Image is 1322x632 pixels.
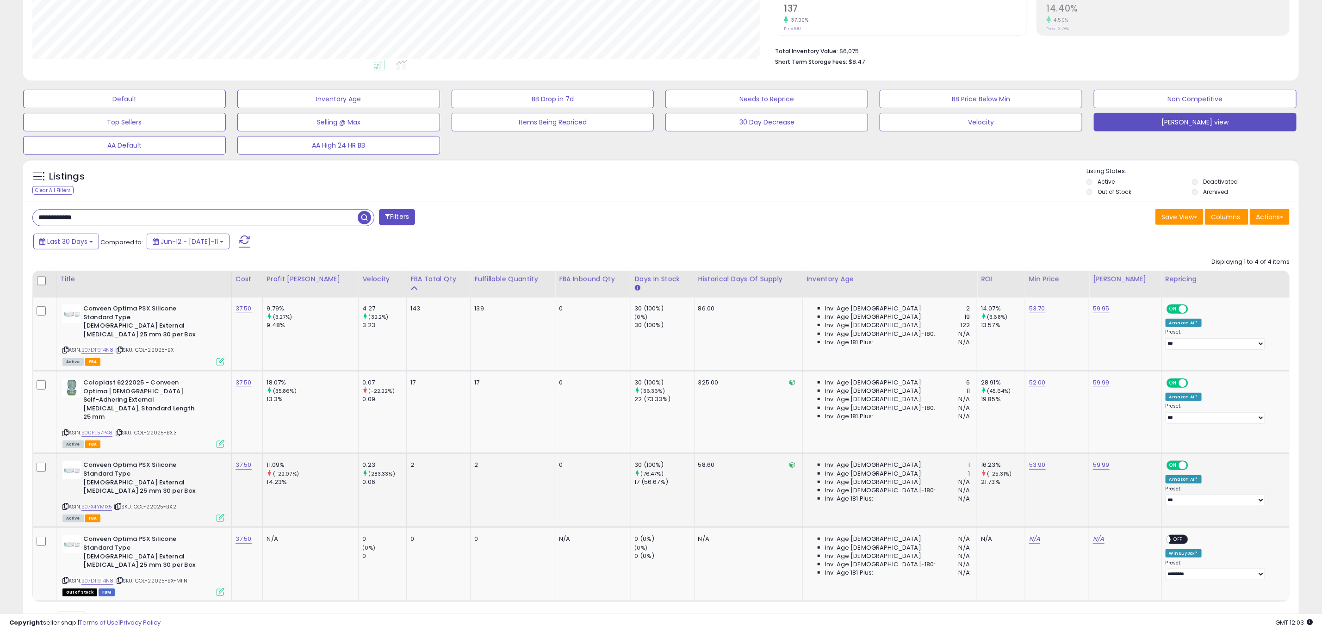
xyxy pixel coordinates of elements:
[267,378,358,387] div: 18.07%
[273,470,299,477] small: (-22.07%)
[635,304,694,313] div: 30 (100%)
[236,378,252,387] a: 37.50
[1098,188,1132,196] label: Out of Stock
[966,378,970,387] span: 6
[236,534,252,544] a: 37.50
[635,552,694,560] div: 0 (0%)
[147,234,230,249] button: Jun-12 - [DATE]-11
[959,330,970,338] span: N/A
[369,387,395,395] small: (-22.22%)
[115,577,188,584] span: | SKU: COL-22025-BX-MFN
[880,113,1082,131] button: Velocity
[1093,274,1158,284] div: [PERSON_NAME]
[1250,209,1290,225] button: Actions
[559,274,627,284] div: FBA inbound Qty
[959,338,970,347] span: N/A
[1094,113,1297,131] button: [PERSON_NAME] view
[1166,319,1202,327] div: Amazon AI *
[237,113,440,131] button: Selling @ Max
[959,544,970,552] span: N/A
[362,321,406,329] div: 3.23
[85,440,101,448] span: FBA
[981,378,1025,387] div: 28.91%
[267,478,358,486] div: 14.23%
[987,470,1012,477] small: (-25.31%)
[981,274,1021,284] div: ROI
[825,321,923,329] span: Inv. Age [DEMOGRAPHIC_DATA]:
[775,58,847,66] b: Short Term Storage Fees:
[362,461,406,469] div: 0.23
[981,304,1025,313] div: 14.07%
[83,535,196,571] b: Conveen Optima PSX Silicone Standard Type [DEMOGRAPHIC_DATA] External [MEDICAL_DATA] 25 mm 30 per...
[452,113,654,131] button: Items Being Repriced
[698,274,799,284] div: Historical Days Of Supply
[62,461,224,521] div: ASIN:
[966,304,970,313] span: 2
[23,113,226,131] button: Top Sellers
[1051,17,1069,24] small: 4.50%
[788,17,808,24] small: 37.00%
[1167,305,1179,313] span: ON
[825,478,923,486] span: Inv. Age [DEMOGRAPHIC_DATA]:
[1203,178,1238,186] label: Deactivated
[961,321,970,329] span: 122
[1166,475,1202,483] div: Amazon AI *
[959,569,970,577] span: N/A
[635,378,694,387] div: 30 (100%)
[698,378,795,387] div: 325.00
[1047,26,1069,31] small: Prev: 13.78%
[474,461,548,469] div: 2
[161,237,218,246] span: Jun-12 - [DATE]-11
[62,378,81,397] img: 31egrKw9TsL._SL40_.jpg
[880,90,1082,108] button: BB Price Below Min
[1166,403,1282,424] div: Preset:
[1187,379,1202,387] span: OFF
[237,136,440,155] button: AA High 24 HR BB
[267,535,351,543] div: N/A
[1029,274,1085,284] div: Min Price
[981,478,1025,486] div: 21.73%
[641,470,664,477] small: (76.47%)
[410,461,463,469] div: 2
[635,544,648,551] small: (0%)
[825,544,923,552] span: Inv. Age [DEMOGRAPHIC_DATA]:
[1187,462,1202,470] span: OFF
[62,358,84,366] span: All listings currently available for purchase on Amazon
[410,535,463,543] div: 0
[452,90,654,108] button: BB Drop in 7d
[99,589,115,596] span: FBM
[62,304,81,323] img: 21ncBAZ4BOL._SL40_.jpg
[559,304,623,313] div: 0
[47,237,87,246] span: Last 30 Days
[23,90,226,108] button: Default
[379,209,415,225] button: Filters
[635,461,694,469] div: 30 (100%)
[1166,274,1285,284] div: Repricing
[959,412,970,421] span: N/A
[559,378,623,387] div: 0
[362,478,406,486] div: 0.06
[966,387,970,395] span: 11
[825,304,923,313] span: Inv. Age [DEMOGRAPHIC_DATA]:
[1029,534,1040,544] a: N/A
[825,486,936,495] span: Inv. Age [DEMOGRAPHIC_DATA]-180:
[1275,618,1313,627] span: 2025-08-11 12:03 GMT
[959,560,970,569] span: N/A
[474,304,548,313] div: 139
[1171,536,1185,544] span: OFF
[1155,209,1204,225] button: Save View
[267,304,358,313] div: 9.79%
[775,45,1283,56] li: $6,075
[987,313,1007,321] small: (3.68%)
[1029,460,1046,470] a: 53.90
[1029,378,1046,387] a: 52.00
[100,238,143,247] span: Compared to:
[267,461,358,469] div: 11.09%
[85,358,101,366] span: FBA
[1093,378,1110,387] a: 59.99
[362,535,406,543] div: 0
[641,387,665,395] small: (36.36%)
[1167,379,1179,387] span: ON
[959,404,970,412] span: N/A
[62,589,97,596] span: All listings that are currently out of stock and unavailable for purchase on Amazon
